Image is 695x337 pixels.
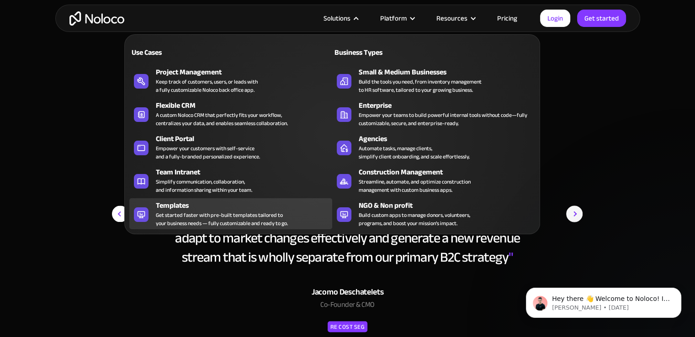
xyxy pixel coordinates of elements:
div: Simplify communication, collaboration, and information sharing within your team. [156,178,252,194]
nav: Solutions [124,21,540,234]
a: Get started [577,10,626,27]
div: Enterprise [359,100,539,111]
iframe: Intercom notifications message [512,269,695,332]
a: home [69,11,124,26]
div: Streamline, automate, and optimize construction management with custom business apps. [359,178,471,194]
a: Login [540,10,570,27]
a: NGO & Non profitBuild custom apps to manage donors, volunteers,programs, and boost your mission’s... [332,198,535,229]
div: Empower your customers with self-service and a fully-branded personalized experience. [156,144,260,161]
a: Client PortalEmpower your customers with self-serviceand a fully-branded personalized experience. [129,132,332,163]
div: A custom Noloco CRM that perfectly fits your workflow, centralizes your data, and enables seamles... [156,111,288,127]
a: Business Types [332,42,535,63]
div: Resources [436,12,467,24]
div: NGO & Non profit [359,200,539,211]
a: Use Cases [129,42,332,63]
div: Templates [156,200,336,211]
div: Construction Management [359,167,539,178]
div: Client Portal [156,133,336,144]
div: Keep track of customers, users, or leads with a fully customizable Noloco back office app. [156,78,258,94]
div: Build the tools you need, from inventory management to HR software, tailored to your growing busi... [359,78,482,94]
div: RE Cost Seg [330,321,365,332]
div: Small & Medium Businesses [359,67,539,78]
div: Team Intranet [156,167,336,178]
div: Get started faster with pre-built templates tailored to your business needs — fully customizable ... [156,211,288,227]
div: Solutions [324,12,350,24]
div: Solutions [312,12,369,24]
div: Flexible CRM [156,100,336,111]
a: Project ManagementKeep track of customers, users, or leads witha fully customizable Noloco back o... [129,65,332,96]
span: " [509,244,513,270]
div: Project Management [156,67,336,78]
div: Co-Founder & CMO [160,299,534,314]
div: Automate tasks, manage clients, simplify client onboarding, and scale effortlessly. [359,144,470,161]
a: EnterpriseEmpower your teams to build powerful internal tools without code—fully customizable, se... [332,98,535,129]
a: Team IntranetSimplify communication, collaboration,and information sharing within your team. [129,165,332,196]
div: Business Types [332,47,430,58]
a: Pricing [486,12,529,24]
h2: Hear from some of Noloco’s loyal customers [64,35,631,84]
div: Build custom apps to manage donors, volunteers, programs, and boost your mission’s impact. [359,211,470,227]
div: As CMO, I was able to build an amazing app on Noloco without needing to use our team of full-stac... [160,171,534,267]
div: Resources [425,12,486,24]
a: TemplatesGet started faster with pre-built templates tailored toyour business needs — fully custo... [129,198,332,229]
a: Construction ManagementStreamline, automate, and optimize constructionmanagement with custom busi... [332,165,535,196]
a: Flexible CRMA custom Noloco CRM that perfectly fits your workflow,centralizes your data, and enab... [129,98,332,129]
div: Jacomo Deschatelets [160,285,534,299]
a: AgenciesAutomate tasks, manage clients,simplify client onboarding, and scale effortlessly. [332,132,535,163]
a: Small & Medium BusinessesBuild the tools you need, from inventory managementto HR software, tailo... [332,65,535,96]
div: Empower your teams to build powerful internal tools without code—fully customizable, secure, and ... [359,111,531,127]
div: Platform [380,12,407,24]
div: Use Cases [129,47,227,58]
div: Agencies [359,133,539,144]
div: Platform [369,12,425,24]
